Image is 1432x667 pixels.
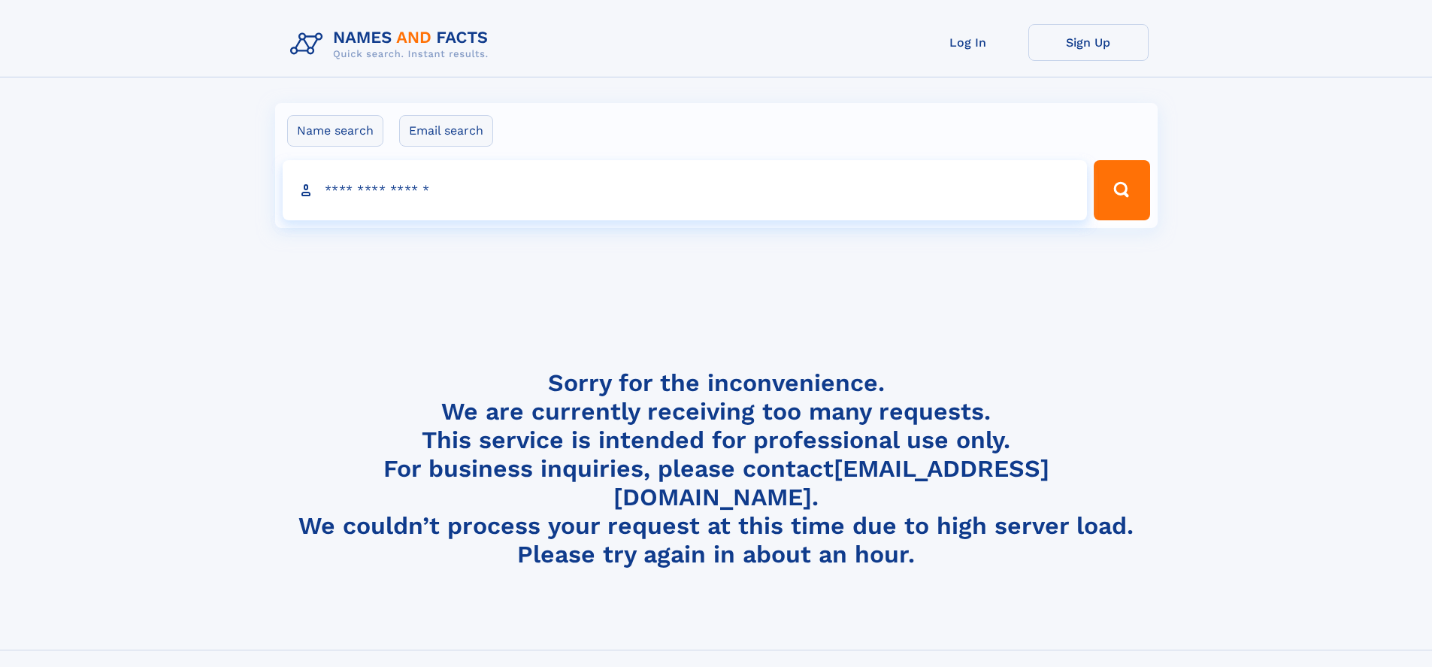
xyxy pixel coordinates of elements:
[287,115,383,147] label: Name search
[284,368,1149,569] h4: Sorry for the inconvenience. We are currently receiving too many requests. This service is intend...
[284,24,501,65] img: Logo Names and Facts
[613,454,1049,511] a: [EMAIL_ADDRESS][DOMAIN_NAME]
[1094,160,1149,220] button: Search Button
[1028,24,1149,61] a: Sign Up
[399,115,493,147] label: Email search
[283,160,1088,220] input: search input
[908,24,1028,61] a: Log In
